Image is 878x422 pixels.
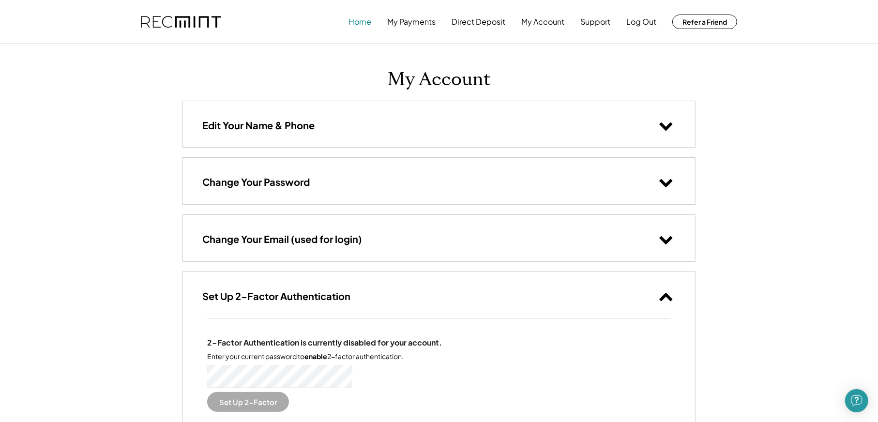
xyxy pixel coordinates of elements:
div: Enter your current password to 2-factor authentication. [207,352,404,362]
h3: Set Up 2-Factor Authentication [202,290,350,302]
img: recmint-logotype%403x.png [141,16,221,28]
button: My Account [521,12,564,31]
h3: Edit Your Name & Phone [202,119,315,132]
button: My Payments [387,12,436,31]
h1: My Account [387,68,491,91]
h3: Change Your Password [202,176,310,188]
button: Set Up 2-Factor [207,392,289,412]
h3: Change Your Email (used for login) [202,233,362,245]
button: Home [348,12,371,31]
strong: enable [304,352,327,361]
button: Log Out [626,12,656,31]
button: Direct Deposit [452,12,505,31]
button: Support [580,12,610,31]
button: Refer a Friend [672,15,737,29]
div: Open Intercom Messenger [845,389,868,412]
div: 2-Factor Authentication is currently disabled for your account. [207,338,442,348]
